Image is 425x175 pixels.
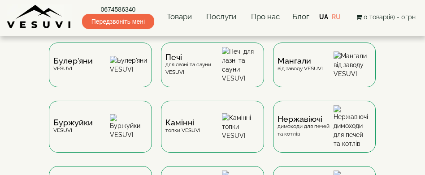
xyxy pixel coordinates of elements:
[53,57,93,72] div: VESUVI
[165,54,222,61] span: Печі
[204,7,239,27] a: Послуги
[278,115,334,138] div: димоходи для печей та котлів
[249,7,282,27] a: Про нас
[110,114,147,139] img: Буржуйки VESUVI
[165,119,200,134] div: топки VESUVI
[82,14,154,29] span: Передзвоніть мені
[269,101,381,166] a: Нержавіючідимоходи для печей та котлів Нержавіючі димоходи для печей та котлів
[165,119,200,126] span: Камінні
[53,119,93,126] span: Буржуйки
[53,119,93,134] div: VESUVI
[156,43,269,101] a: Печідля лазні та сауни VESUVI Печі для лазні та сауни VESUVI
[278,57,323,72] div: від заводу VESUVI
[156,101,269,166] a: Каміннітопки VESUVI Камінні топки VESUVI
[353,12,418,22] button: 0 товар(ів) - 0грн
[269,43,381,101] a: Мангаливід заводу VESUVI Мангали від заводу VESUVI
[82,5,154,14] a: 0674586340
[53,57,93,64] span: Булер'яни
[334,105,371,148] img: Нержавіючі димоходи для печей та котлів
[278,57,323,64] span: Мангали
[332,13,341,21] a: RU
[7,4,72,29] img: Завод VESUVI
[44,43,156,101] a: Булер'яниVESUVI Булер'яни VESUVI
[110,56,147,74] img: Булер'яни VESUVI
[165,54,222,76] div: для лазні та сауни VESUVI
[222,47,260,83] img: Печі для лазні та сауни VESUVI
[165,7,194,27] a: Товари
[278,115,334,123] span: Нержавіючі
[364,13,416,21] span: 0 товар(ів) - 0грн
[319,13,328,21] a: UA
[334,51,371,78] img: Мангали від заводу VESUVI
[44,101,156,166] a: БуржуйкиVESUVI Буржуйки VESUVI
[292,12,309,21] a: Блог
[222,113,260,140] img: Камінні топки VESUVI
